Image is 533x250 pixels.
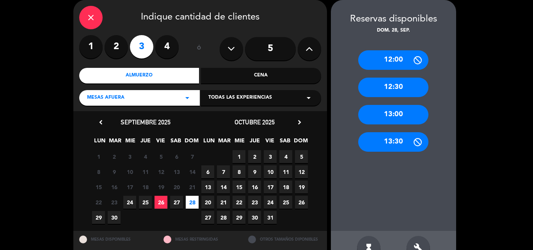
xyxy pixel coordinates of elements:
div: 12:00 [358,50,428,70]
span: MAR [108,136,121,149]
span: 28 [217,211,230,224]
div: MESAS RESTRINGIDAS [158,231,242,248]
span: 25 [279,196,292,209]
span: 3 [264,150,277,163]
label: 3 [130,35,153,59]
span: 16 [108,181,121,193]
span: 13 [201,181,214,193]
span: 29 [233,211,245,224]
span: 15 [233,181,245,193]
span: 27 [170,196,183,209]
span: 19 [155,181,167,193]
span: DOM [294,136,307,149]
span: LUN [93,136,106,149]
span: 2 [108,150,121,163]
label: 4 [155,35,179,59]
span: JUE [139,136,152,149]
span: 24 [264,196,277,209]
span: SAB [279,136,291,149]
span: 26 [155,196,167,209]
span: 18 [279,181,292,193]
span: 1 [92,150,105,163]
i: arrow_drop_down [304,93,313,103]
span: 12 [155,165,167,178]
span: 14 [217,181,230,193]
div: OTROS TAMAÑOS DIPONIBLES [242,231,327,248]
span: DOM [185,136,197,149]
span: 8 [233,165,245,178]
div: dom. 28, sep. [331,27,456,35]
span: 28 [186,196,199,209]
span: 11 [139,165,152,178]
div: 12:30 [358,78,428,97]
label: 1 [79,35,103,59]
label: 2 [105,35,128,59]
span: 2 [248,150,261,163]
span: 15 [92,181,105,193]
div: Almuerzo [79,68,199,83]
span: 1 [233,150,245,163]
span: 5 [295,150,308,163]
div: MESAS DISPONIBLES [73,231,158,248]
span: 23 [248,196,261,209]
span: 4 [139,150,152,163]
span: septiembre 2025 [121,118,171,126]
span: SAB [169,136,182,149]
span: 7 [186,150,199,163]
span: 11 [279,165,292,178]
span: 23 [108,196,121,209]
span: 20 [170,181,183,193]
span: MESAS AFUERA [87,94,124,102]
div: 13:00 [358,105,428,124]
i: chevron_left [97,118,105,126]
span: 13 [170,165,183,178]
i: close [86,13,96,22]
span: 8 [92,165,105,178]
span: 10 [123,165,136,178]
span: 26 [295,196,308,209]
span: 17 [123,181,136,193]
span: 21 [217,196,230,209]
span: MIE [124,136,137,149]
span: 4 [279,150,292,163]
span: 19 [295,181,308,193]
span: 18 [139,181,152,193]
span: 24 [123,196,136,209]
span: 9 [108,165,121,178]
span: MAR [218,136,231,149]
span: 22 [92,196,105,209]
span: 22 [233,196,245,209]
span: 14 [186,165,199,178]
span: 30 [248,211,261,224]
span: 16 [248,181,261,193]
span: 6 [170,150,183,163]
div: Indique cantidad de clientes [79,6,321,29]
span: 30 [108,211,121,224]
span: Todas las experiencias [208,94,272,102]
div: Reservas disponibles [331,12,456,27]
span: MIE [233,136,246,149]
span: 20 [201,196,214,209]
span: JUE [248,136,261,149]
span: 10 [264,165,277,178]
span: 6 [201,165,214,178]
div: Cena [201,68,321,83]
div: 13:30 [358,132,428,152]
span: 3 [123,150,136,163]
span: 31 [264,211,277,224]
span: 9 [248,165,261,178]
span: 21 [186,181,199,193]
span: 25 [139,196,152,209]
i: arrow_drop_down [183,93,192,103]
span: 7 [217,165,230,178]
span: 27 [201,211,214,224]
span: LUN [203,136,215,149]
span: 12 [295,165,308,178]
span: VIE [154,136,167,149]
span: 17 [264,181,277,193]
span: 5 [155,150,167,163]
span: VIE [263,136,276,149]
i: chevron_right [295,118,304,126]
div: ó [187,35,212,62]
span: 29 [92,211,105,224]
